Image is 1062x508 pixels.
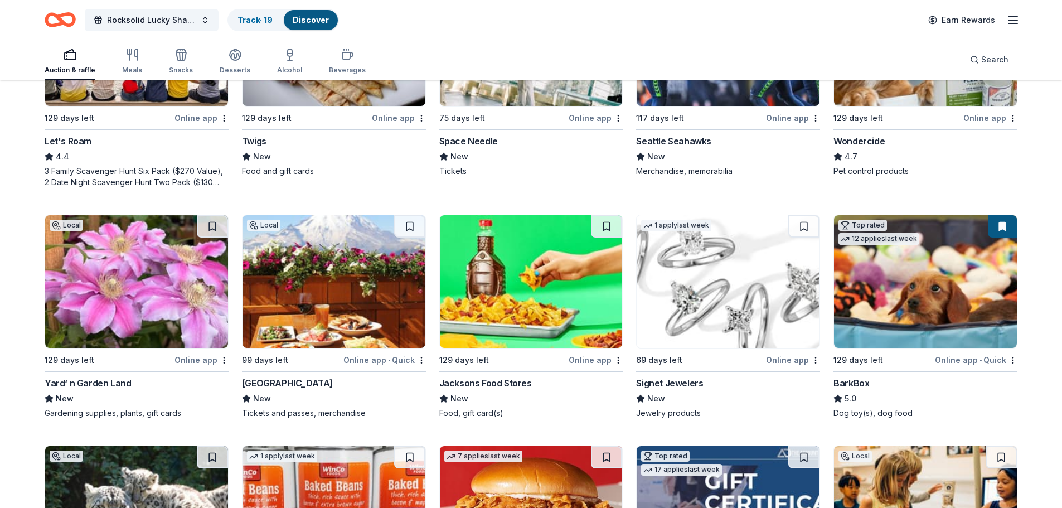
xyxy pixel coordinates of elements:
div: Dog toy(s), dog food [833,408,1017,419]
img: Image for Jacksons Food Stores [440,215,623,348]
div: Online app Quick [935,353,1017,367]
img: Image for BarkBox [834,215,1017,348]
div: Online app [569,111,623,125]
span: Rocksolid Lucky Shamrock Auction [107,13,196,27]
img: Image for Signet Jewelers [637,215,819,348]
div: Twigs [242,134,266,148]
div: Top rated [838,220,887,231]
button: Meals [122,43,142,80]
div: Wondercide [833,134,885,148]
div: Seattle Seahawks [636,134,711,148]
a: Home [45,7,76,33]
span: 4.7 [845,150,857,163]
div: Signet Jewelers [636,376,703,390]
div: Online app [372,111,426,125]
div: Online app Quick [343,353,426,367]
a: Image for BarkBoxTop rated12 applieslast week129 days leftOnline app•QuickBarkBox5.0Dog toy(s), d... [833,215,1017,419]
div: Top rated [641,451,690,462]
div: 17 applies last week [641,464,722,476]
div: 129 days left [45,112,94,125]
div: Jewelry products [636,408,820,419]
span: • [979,356,982,365]
div: Yard‘ n Garden Land [45,376,131,390]
div: BarkBox [833,376,869,390]
div: 129 days left [45,354,94,367]
div: Local [247,220,280,231]
span: 5.0 [845,392,856,405]
div: Local [50,451,83,462]
button: Track· 19Discover [227,9,339,31]
span: New [56,392,74,405]
div: Online app [174,111,229,125]
div: Space Needle [439,134,498,148]
a: Image for Signet Jewelers1 applylast week69 days leftOnline appSignet JewelersNewJewelry products [636,215,820,419]
div: [GEOGRAPHIC_DATA] [242,376,333,390]
img: Image for Crystal Mountain Resort [243,215,425,348]
a: Discover [293,15,329,25]
div: Snacks [169,66,193,75]
div: 3 Family Scavenger Hunt Six Pack ($270 Value), 2 Date Night Scavenger Hunt Two Pack ($130 Value) [45,166,229,188]
div: Online app [174,353,229,367]
img: Image for Yard‘ n Garden Land [45,215,228,348]
div: 129 days left [833,354,883,367]
div: 1 apply last week [247,451,317,462]
span: • [388,356,390,365]
span: Search [981,53,1008,66]
div: Jacksons Food Stores [439,376,532,390]
div: Local [50,220,83,231]
div: Online app [766,111,820,125]
span: 4.4 [56,150,69,163]
div: Beverages [329,66,366,75]
div: Online app [766,353,820,367]
div: 129 days left [439,354,489,367]
div: Tickets and passes, merchandise [242,408,426,419]
div: 7 applies last week [444,451,522,462]
div: Meals [122,66,142,75]
button: Beverages [329,43,366,80]
div: Gardening supplies, plants, gift cards [45,408,229,419]
div: 69 days left [636,354,682,367]
button: Alcohol [277,43,302,80]
div: Online app [569,353,623,367]
button: Rocksolid Lucky Shamrock Auction [85,9,219,31]
a: Earn Rewards [922,10,1002,30]
div: Tickets [439,166,623,177]
div: 12 applies last week [838,233,919,245]
div: Let's Roam [45,134,91,148]
div: 129 days left [833,112,883,125]
a: Track· 19 [237,15,273,25]
div: Merchandise, memorabilia [636,166,820,177]
div: 129 days left [242,112,292,125]
div: Pet control products [833,166,1017,177]
button: Snacks [169,43,193,80]
div: 117 days left [636,112,684,125]
span: New [253,150,271,163]
div: Food, gift card(s) [439,408,623,419]
button: Desserts [220,43,250,80]
span: New [253,392,271,405]
div: 75 days left [439,112,485,125]
button: Auction & raffle [45,43,95,80]
a: Image for Crystal Mountain ResortLocal99 days leftOnline app•Quick[GEOGRAPHIC_DATA]NewTickets and... [242,215,426,419]
a: Image for Yard‘ n Garden LandLocal129 days leftOnline appYard‘ n Garden LandNewGardening supplies... [45,215,229,419]
div: Local [838,451,872,462]
div: Alcohol [277,66,302,75]
div: Food and gift cards [242,166,426,177]
span: New [450,392,468,405]
span: New [450,150,468,163]
div: Auction & raffle [45,66,95,75]
span: New [647,392,665,405]
span: New [647,150,665,163]
button: Search [961,49,1017,71]
div: Desserts [220,66,250,75]
a: Image for Jacksons Food Stores129 days leftOnline appJacksons Food StoresNewFood, gift card(s) [439,215,623,419]
div: 99 days left [242,354,288,367]
div: Online app [963,111,1017,125]
div: 1 apply last week [641,220,711,231]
